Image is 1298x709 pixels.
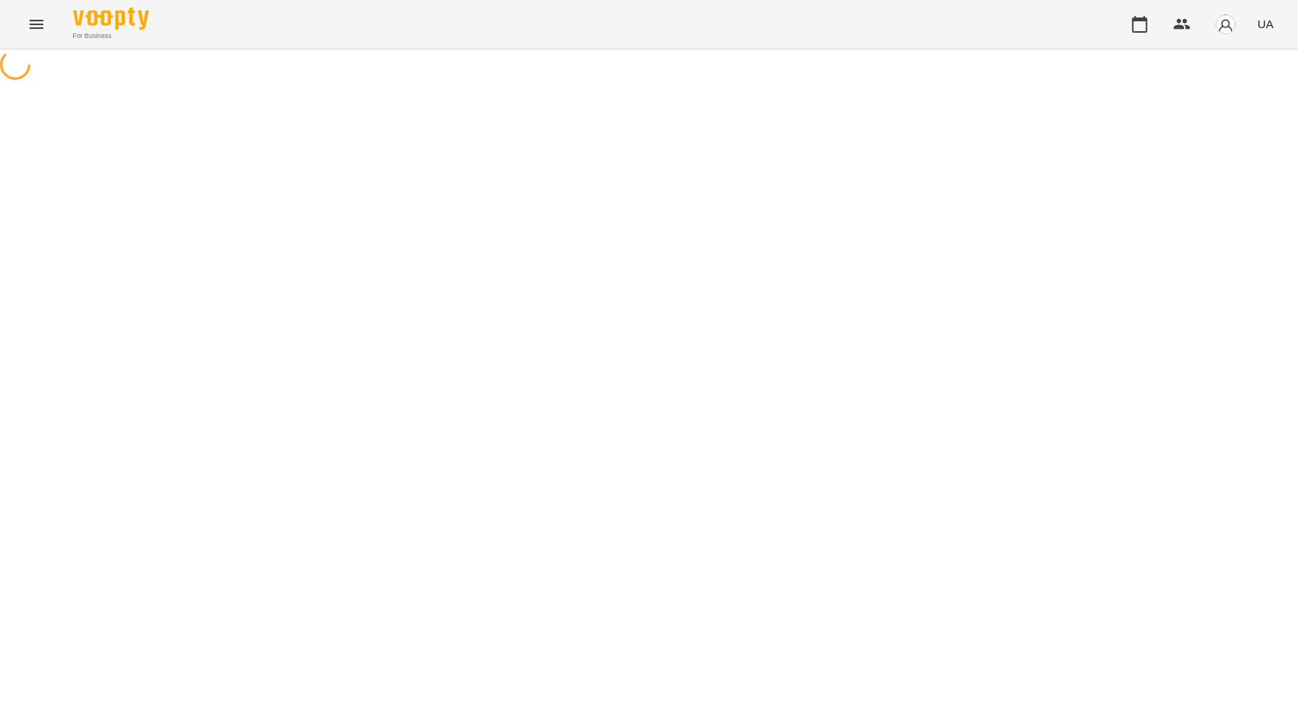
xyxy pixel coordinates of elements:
span: UA [1258,16,1274,32]
img: avatar_s.png [1215,14,1236,35]
img: Voopty Logo [73,8,149,30]
span: For Business [73,31,149,41]
button: UA [1252,10,1280,38]
button: Menu [18,6,55,43]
